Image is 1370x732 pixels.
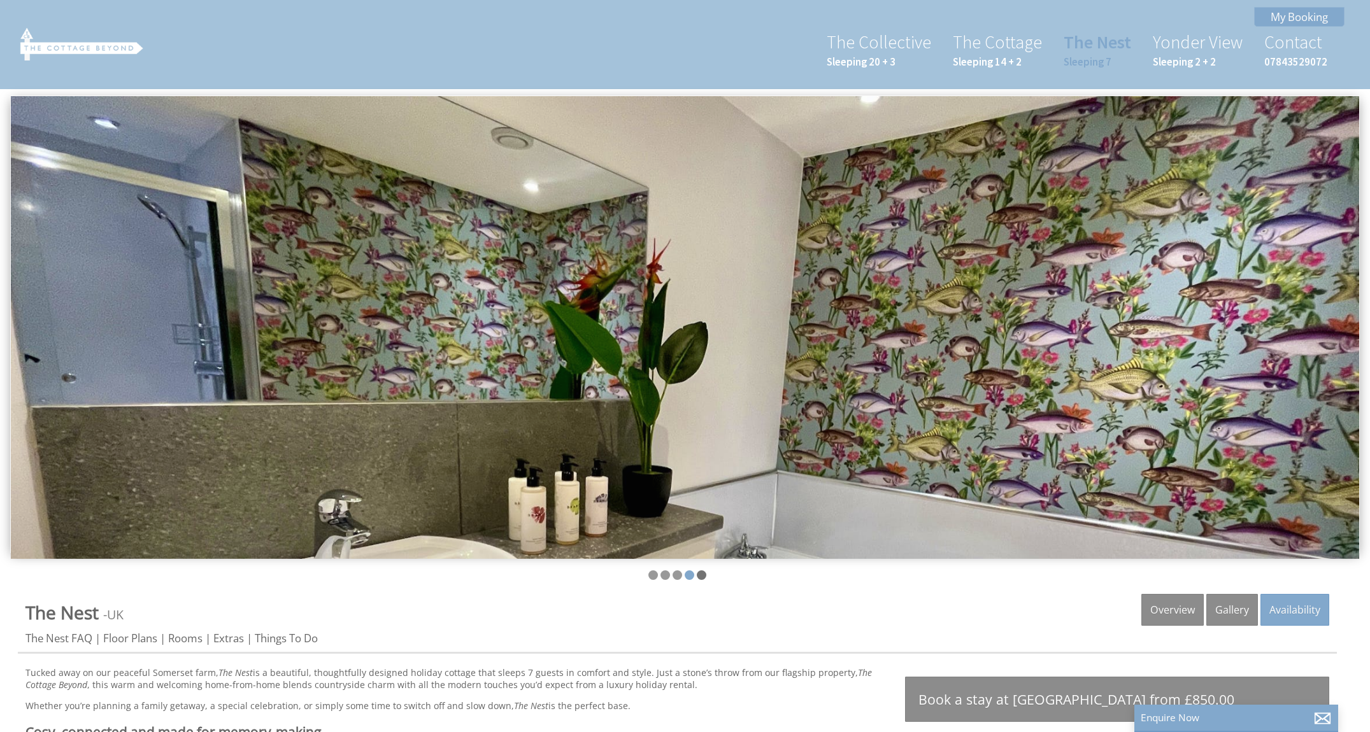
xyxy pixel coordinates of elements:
[25,600,103,624] a: The Nest
[1064,55,1131,69] small: Sleeping 7
[1260,594,1329,626] a: Availability
[1264,31,1327,69] a: Contact07843529072
[1254,7,1345,27] a: My Booking
[1264,55,1327,69] small: 07843529072
[1141,594,1204,626] a: Overview
[25,666,872,691] em: The Cottage Beyond
[255,631,318,645] a: Things To Do
[103,606,124,623] span: -
[827,55,931,69] small: Sleeping 20 + 3
[25,666,890,691] p: Tucked away on our peaceful Somerset farm, is a beautiful, thoughtfully designed holiday cottage ...
[25,631,92,645] a: The Nest FAQ
[168,631,203,645] a: Rooms
[1064,31,1131,69] a: The NestSleeping 7
[1206,594,1258,626] a: Gallery
[218,666,253,679] em: The Nest
[107,606,124,623] a: UK
[18,25,145,61] img: The Cottage Beyond
[953,55,1042,69] small: Sleeping 14 + 2
[213,631,244,645] a: Extras
[953,31,1042,69] a: The CottageSleeping 14 + 2
[1141,711,1332,724] p: Enquire Now
[25,700,890,712] p: Whether you’re planning a family getaway, a special celebration, or simply some time to switch of...
[827,31,931,69] a: The CollectiveSleeping 20 + 3
[25,600,99,624] span: The Nest
[1153,55,1243,69] small: Sleeping 2 + 2
[514,700,548,712] em: The Nest
[103,631,157,645] a: Floor Plans
[905,677,1329,722] a: Book a stay at [GEOGRAPHIC_DATA] from £850.00
[1153,31,1243,69] a: Yonder ViewSleeping 2 + 2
